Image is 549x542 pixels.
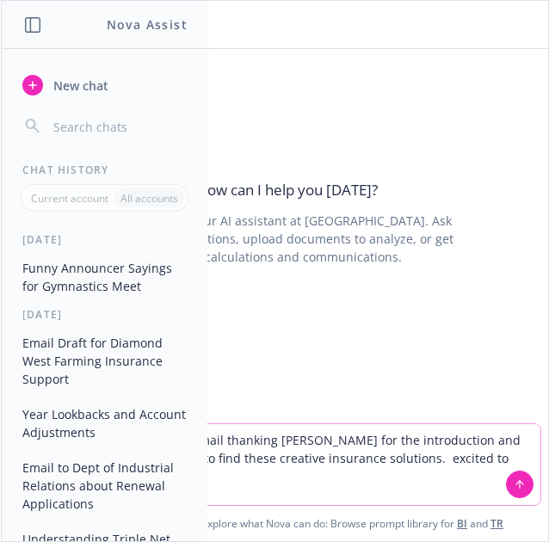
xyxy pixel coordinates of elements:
button: Year Lookbacks and Account Adjustments [15,400,194,447]
h1: Nova Assist [107,15,188,34]
p: Current account [31,191,108,206]
button: New chat [15,70,194,101]
a: TR [490,516,503,531]
div: Chat History [2,163,207,177]
a: BI [457,516,467,531]
input: Search chats [50,114,187,139]
button: Email to Dept of Industrial Relations about Renewal Applications [15,453,194,518]
span: Nova Assist can make mistakes. Explore what Nova can do: Browse prompt library for and [8,506,541,541]
p: All accounts [120,191,178,206]
textarea: please write a resonse to this email thanking [PERSON_NAME] for the introduction and mention the ... [9,424,540,505]
button: Email Draft for Diamond West Farming Insurance Support [15,329,194,393]
div: I'm Nova Assist, your AI assistant at [GEOGRAPHIC_DATA]. Ask me insurance questions, upload docum... [89,212,460,266]
button: Funny Announcer Sayings for Gymnastics Meet [15,254,194,300]
span: New chat [50,77,108,95]
div: How can I help you [DATE]? [172,179,378,201]
div: [DATE] [2,232,207,247]
div: [DATE] [2,307,207,322]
